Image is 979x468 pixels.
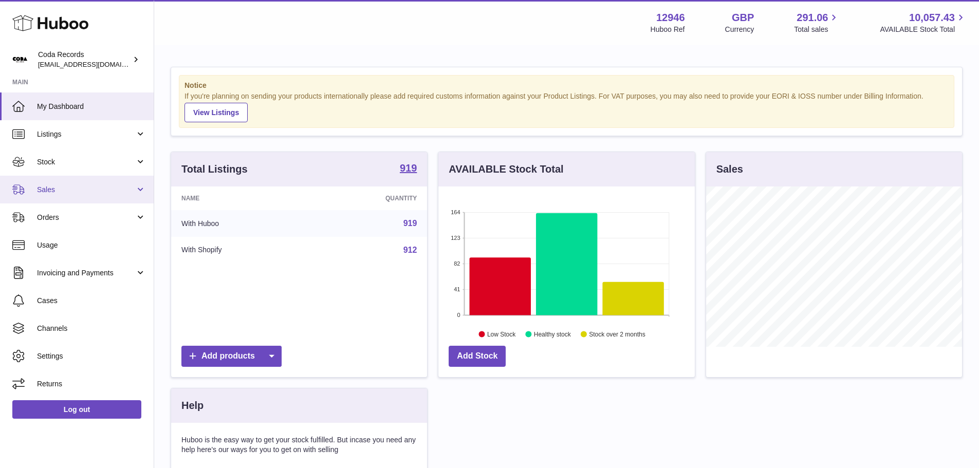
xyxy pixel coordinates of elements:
[37,185,135,195] span: Sales
[184,103,248,122] a: View Listings
[37,379,146,389] span: Returns
[181,346,282,367] a: Add products
[403,219,417,228] a: 919
[181,435,417,455] p: Huboo is the easy way to get your stock fulfilled. But incase you need any help here's our ways f...
[797,11,828,25] span: 291.06
[449,346,506,367] a: Add Stock
[37,102,146,111] span: My Dashboard
[457,312,460,318] text: 0
[171,210,309,237] td: With Huboo
[309,186,428,210] th: Quantity
[37,296,146,306] span: Cases
[794,25,840,34] span: Total sales
[37,129,135,139] span: Listings
[534,330,571,338] text: Healthy stock
[181,399,204,413] h3: Help
[38,50,131,69] div: Coda Records
[184,81,949,90] strong: Notice
[38,60,151,68] span: [EMAIL_ADDRESS][DOMAIN_NAME]
[400,163,417,173] strong: 919
[794,11,840,34] a: 291.06 Total sales
[454,286,460,292] text: 41
[451,235,460,241] text: 123
[12,400,141,419] a: Log out
[725,25,754,34] div: Currency
[403,246,417,254] a: 912
[37,268,135,278] span: Invoicing and Payments
[716,162,743,176] h3: Sales
[171,186,309,210] th: Name
[589,330,645,338] text: Stock over 2 months
[37,351,146,361] span: Settings
[909,11,955,25] span: 10,057.43
[449,162,563,176] h3: AVAILABLE Stock Total
[181,162,248,176] h3: Total Listings
[487,330,516,338] text: Low Stock
[400,163,417,175] a: 919
[184,91,949,122] div: If you're planning on sending your products internationally please add required customs informati...
[37,240,146,250] span: Usage
[651,25,685,34] div: Huboo Ref
[37,324,146,333] span: Channels
[37,157,135,167] span: Stock
[171,237,309,264] td: With Shopify
[880,25,967,34] span: AVAILABLE Stock Total
[454,260,460,267] text: 82
[37,213,135,222] span: Orders
[732,11,754,25] strong: GBP
[880,11,967,34] a: 10,057.43 AVAILABLE Stock Total
[656,11,685,25] strong: 12946
[451,209,460,215] text: 164
[12,52,28,67] img: haz@pcatmedia.com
